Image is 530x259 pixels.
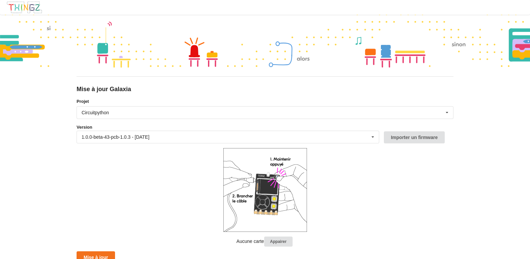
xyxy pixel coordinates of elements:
[6,1,42,14] img: thingz_logo.png
[77,98,453,105] label: Projet
[77,237,453,247] p: Aucune carte
[77,85,453,93] div: Mise à jour Galaxia
[264,237,293,247] button: Appairer
[82,110,109,115] div: Circuitpython
[223,148,307,232] img: galaxia_plug.png
[384,131,445,143] button: Importer un firmware
[82,135,149,139] div: 1.0.0-beta-43-pcb-1.0.3 - [DATE]
[77,124,92,131] label: Version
